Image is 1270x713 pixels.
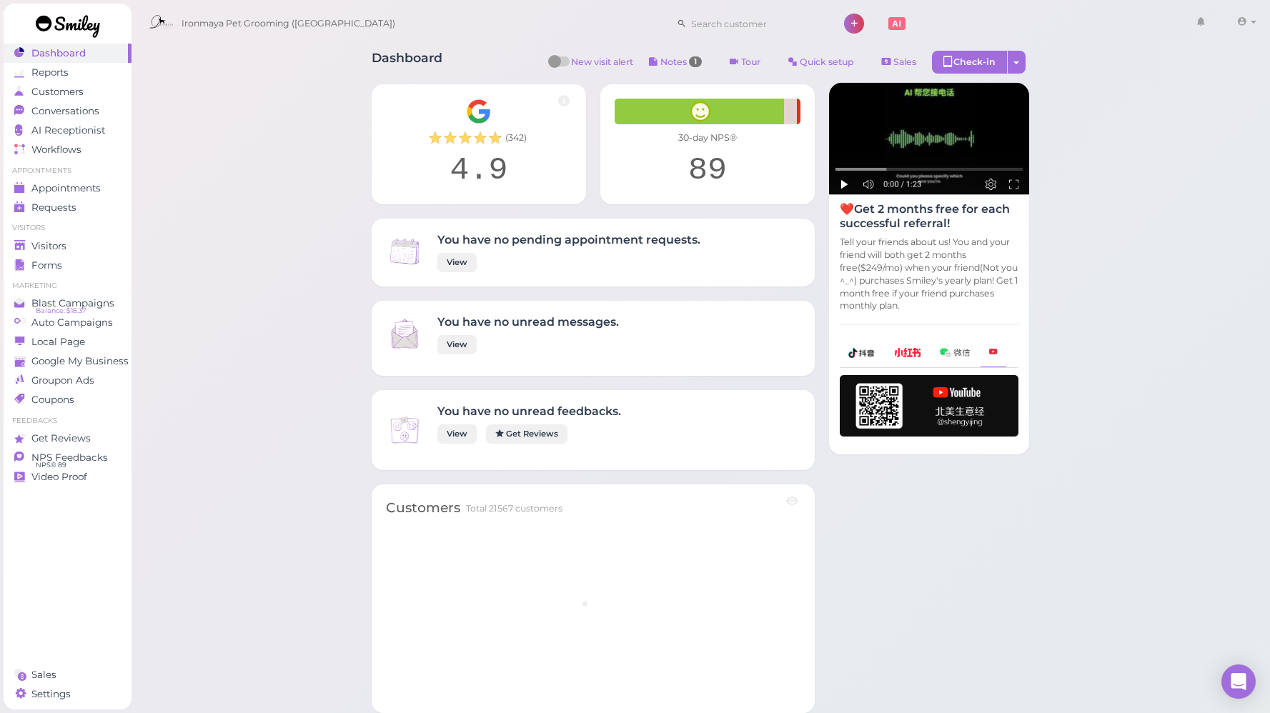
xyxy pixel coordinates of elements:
span: Get Reviews [31,432,91,444]
span: Conversations [31,105,99,117]
a: Sales [4,665,132,684]
a: Reports [4,63,132,82]
span: Coupons [31,394,74,406]
img: Inbox [386,315,423,352]
div: 30-day NPS® [615,131,800,144]
a: Forms [4,256,132,275]
a: Requests [4,198,132,217]
a: NPS Feedbacks NPS® 89 [4,448,132,467]
div: Total 21567 customers [466,502,562,515]
h1: Dashboard [372,51,442,77]
a: Get Reviews [486,424,567,444]
span: New visit alert [571,56,633,77]
a: Groupon Ads [4,371,132,390]
span: Requests [31,201,76,214]
a: Tour [718,51,773,74]
img: wechat-a99521bb4f7854bbf8f190d1356e2cdb.png [940,348,970,357]
a: AI Receptionist [4,121,132,140]
a: View [437,424,477,444]
h4: You have no unread messages. [437,315,619,329]
img: Inbox [386,412,423,449]
a: View [437,335,477,354]
a: Settings [4,684,132,704]
button: Notes 1 [637,51,714,74]
a: View [437,253,477,272]
a: Dashboard [4,44,132,63]
a: Coupons [4,390,132,409]
span: 1 [689,56,702,67]
span: Auto Campaigns [31,316,113,329]
a: Sales [870,51,928,74]
span: Local Page [31,336,85,348]
a: Local Page [4,332,132,351]
h4: ❤️Get 2 months free for each successful referral! [840,202,1018,229]
span: Customers [31,86,84,98]
input: Search customer [686,12,825,35]
a: Auto Campaigns [4,313,132,332]
span: ( 342 ) [505,131,527,144]
a: Get Reviews [4,429,132,448]
span: Settings [31,688,71,700]
a: Google My Business [4,351,132,371]
span: Groupon Ads [31,374,94,387]
img: douyin-2727e60b7b0d5d1bbe969c21619e8014.png [848,348,875,358]
h4: You have no pending appointment requests. [437,233,700,246]
p: Tell your friends about us! You and your friend will both get 2 months free($249/mo) when your fr... [840,236,1018,312]
span: Blast Campaigns [31,297,114,309]
h4: You have no unread feedbacks. [437,404,621,418]
span: Sales [31,669,56,681]
span: Balance: $16.37 [36,305,86,316]
img: Inbox [386,233,423,270]
div: 4.9 [386,151,572,190]
a: Customers [4,82,132,101]
span: Ironmaya Pet Grooming ([GEOGRAPHIC_DATA]) [182,4,395,44]
span: Reports [31,66,69,79]
span: Visitors [31,240,66,252]
div: Customers [386,499,460,518]
img: youtube-h-92280983ece59b2848f85fc261e8ffad.png [840,375,1018,437]
li: Feedbacks [4,416,132,426]
a: Conversations [4,101,132,121]
a: Video Proof [4,467,132,487]
a: Workflows [4,140,132,159]
div: Check-in [932,51,1008,74]
span: Forms [31,259,62,271]
img: AI receptionist [829,83,1029,195]
span: Google My Business [31,355,129,367]
span: Dashboard [31,47,86,59]
div: 89 [615,151,800,190]
span: NPS Feedbacks [31,452,108,464]
a: Appointments [4,179,132,198]
span: Sales [893,56,916,67]
span: Appointments [31,182,101,194]
img: xhs-786d23addd57f6a2be217d5a65f4ab6b.png [894,348,921,357]
a: Visitors [4,236,132,256]
li: Appointments [4,166,132,176]
span: AI Receptionist [31,124,105,136]
span: NPS® 89 [36,459,66,471]
span: Video Proof [31,471,87,483]
img: Google__G__Logo-edd0e34f60d7ca4a2f4ece79cff21ae3.svg [466,99,492,124]
li: Marketing [4,281,132,291]
li: Visitors [4,223,132,233]
a: Quick setup [776,51,866,74]
span: Workflows [31,144,81,156]
a: Blast Campaigns Balance: $16.37 [4,294,132,313]
div: Open Intercom Messenger [1221,664,1256,699]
